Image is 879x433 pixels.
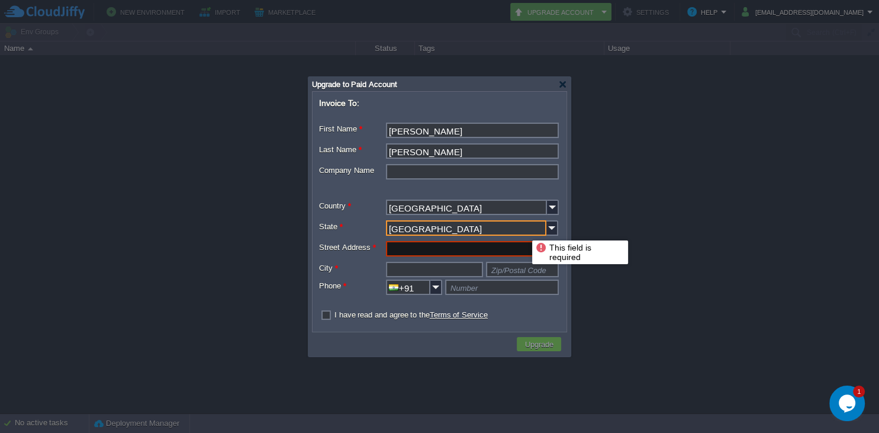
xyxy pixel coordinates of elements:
[319,280,386,292] label: Phone
[312,80,397,89] span: Upgrade to Paid Account
[319,98,359,108] label: Invoice To:
[430,310,488,319] a: Terms of Service
[535,242,625,263] div: This field is required
[319,164,386,177] label: Company Name
[319,143,386,156] label: Last Name
[319,220,386,233] label: State
[319,123,386,135] label: First Name
[521,339,557,349] button: Upgrade
[829,386,867,421] iframe: chat widget
[319,262,386,274] label: City
[319,200,386,212] label: Country
[334,310,488,319] label: I have read and agree to the
[319,241,386,254] label: Street Address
